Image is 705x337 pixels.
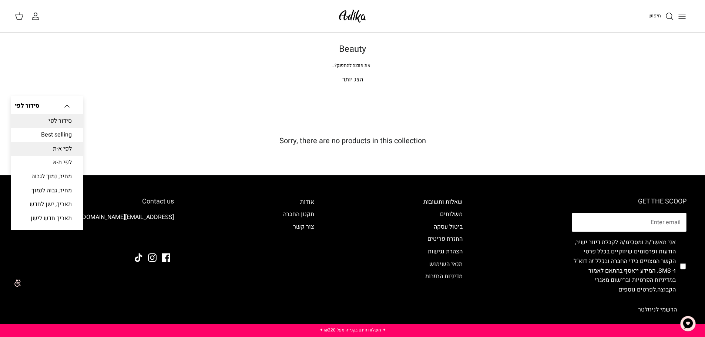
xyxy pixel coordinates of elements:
a: Best selling [11,128,83,142]
img: Adika IL [154,233,174,243]
div: Secondary navigation [276,198,322,319]
a: תאריך חדש לישן [11,212,83,226]
a: החשבון שלי [31,12,43,21]
button: הרשמי לניוזלטר [628,300,686,319]
a: Instagram [148,253,157,262]
a: חיפוש [648,12,674,21]
a: מדיניות החזרות [425,272,463,281]
a: לפי ת-א [11,156,83,170]
span: חיפוש [648,12,661,19]
a: ביטול עסקה [434,222,463,231]
a: תאריך, ישן לחדש [11,198,83,212]
a: מחיר, גבוה לנמוך [11,184,83,198]
a: החזרת פריטים [427,235,463,243]
a: תנאי השימוש [429,260,463,269]
button: Toggle menu [674,8,690,24]
h6: GET THE SCOOP [572,198,686,206]
a: ✦ משלוח חינם בקנייה מעל ₪220 ✦ [319,327,386,333]
a: Tiktok [134,253,143,262]
input: Email [572,213,686,232]
a: תקנון החברה [283,210,314,219]
p: הצג יותר [94,75,612,85]
a: [EMAIL_ADDRESS][DOMAIN_NAME] [81,213,174,222]
button: צ'אט [677,313,699,335]
a: משלוחים [440,210,463,219]
a: שאלות ותשובות [423,198,463,206]
button: סידור לפי [15,98,71,114]
a: Facebook [162,253,170,262]
span: סידור לפי [15,101,39,110]
h1: Beauty [94,44,612,55]
a: הצהרת נגישות [428,247,463,256]
a: מחיר, נמוך לגבוה [11,170,83,184]
img: Adika IL [337,7,368,25]
span: את מוכנה להתפנק? [332,62,370,69]
a: לפי א-ת [11,142,83,156]
label: אני מאשר/ת ומסכימ/ה לקבלת דיוור ישיר, הודעות ופרסומים שיווקיים בכלל פרטי הקשר המצויים בידי החברה ... [572,238,676,295]
div: Secondary navigation [416,198,470,319]
a: צור קשר [293,222,314,231]
h6: Contact us [19,198,174,206]
a: אודות [300,198,314,206]
a: סידור לפי [11,114,83,128]
h5: Sorry, there are no products in this collection [15,137,690,145]
img: accessibility_icon02.svg [6,273,26,293]
a: לפרטים נוספים [618,285,656,294]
